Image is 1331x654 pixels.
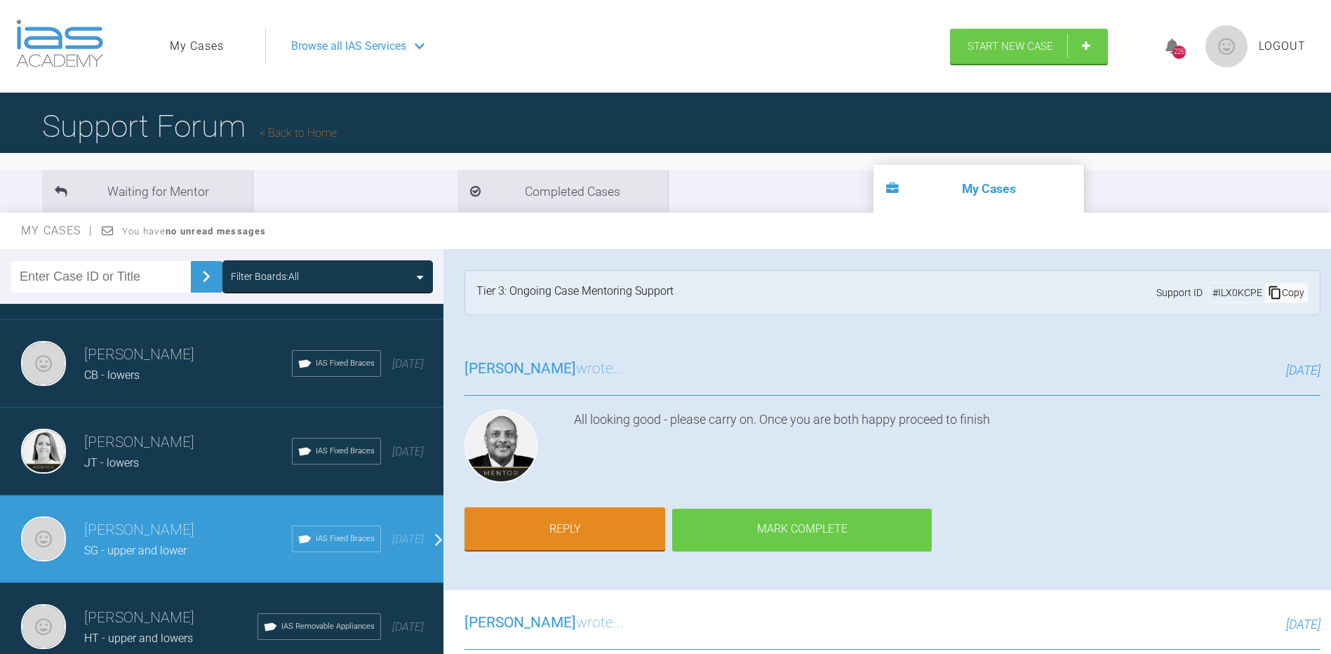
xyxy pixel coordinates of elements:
[195,265,218,288] img: chevronRight.28bd32b0.svg
[84,519,292,542] h3: [PERSON_NAME]
[42,170,253,213] li: Waiting for Mentor
[464,614,576,631] span: [PERSON_NAME]
[1156,285,1203,300] span: Support ID
[392,445,424,458] span: [DATE]
[21,224,93,237] span: My Cases
[166,226,266,236] strong: no unread messages
[1205,25,1248,67] img: profile.png
[260,126,337,140] a: Back to Home
[16,20,103,67] img: logo-light.3e3ef733.png
[170,37,224,55] a: My Cases
[316,445,375,458] span: IAS Fixed Braces
[392,620,424,634] span: [DATE]
[84,606,257,630] h3: [PERSON_NAME]
[84,431,292,455] h3: [PERSON_NAME]
[464,357,624,381] h3: wrote...
[42,102,337,151] h1: Support Forum
[1286,363,1320,378] span: [DATE]
[672,509,932,552] div: Mark Complete
[11,261,191,293] input: Enter Case ID or Title
[122,226,266,236] span: You have
[457,170,668,213] li: Completed Cases
[1265,283,1307,302] div: Copy
[21,341,66,386] img: Peter Steele
[392,357,424,371] span: [DATE]
[231,269,299,284] div: Filter Boards: All
[84,343,292,367] h3: [PERSON_NAME]
[464,410,537,483] img: Utpalendu Bose
[281,620,375,633] span: IAS Removable Appliances
[476,282,674,303] div: Tier 3: Ongoing Case Mentoring Support
[968,40,1053,53] span: Start New Case
[392,533,424,546] span: [DATE]
[1286,617,1320,632] span: [DATE]
[1210,285,1265,300] div: # ILX0KCPE
[84,632,193,645] span: HT - upper and lowers
[316,357,375,370] span: IAS Fixed Braces
[464,507,665,551] a: Reply
[21,516,66,561] img: Peter Steele
[291,37,406,55] span: Browse all IAS Services
[84,544,187,557] span: SG - upper and lower
[84,456,139,469] span: JT - lowers
[1172,46,1186,59] div: 226
[950,29,1108,64] a: Start New Case
[21,429,66,474] img: Emma Dougherty
[21,604,66,649] img: Peter Steele
[1259,37,1306,55] a: Logout
[316,533,375,545] span: IAS Fixed Braces
[84,368,140,382] span: CB - lowers
[874,165,1084,213] li: My Cases
[464,611,624,635] h3: wrote...
[464,360,576,377] span: [PERSON_NAME]
[574,410,1320,488] div: All looking good - please carry on. Once you are both happy proceed to finish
